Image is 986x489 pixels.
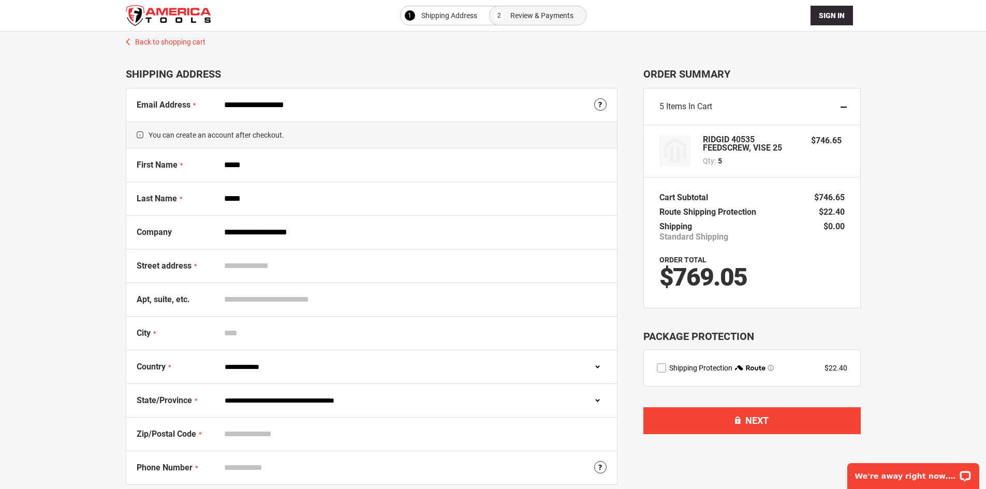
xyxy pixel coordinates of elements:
[811,6,853,25] button: Sign In
[703,136,801,152] strong: RIDGID 40535 FEEDSCREW, VISE 25
[137,294,190,304] span: Apt, suite, etc.
[768,365,774,371] span: Learn more
[718,156,722,166] span: 5
[510,9,573,22] span: Review & Payments
[659,101,664,111] span: 5
[137,395,192,405] span: State/Province
[137,463,193,472] span: Phone Number
[126,5,211,26] img: America Tools
[669,364,732,372] span: Shipping Protection
[659,256,707,264] strong: Order Total
[137,227,172,237] span: Company
[126,122,617,149] span: You can create an account after checkout.
[703,157,714,165] span: Qty
[126,68,617,80] div: Shipping Address
[137,160,178,170] span: First Name
[814,192,845,202] span: $746.65
[137,328,151,338] span: City
[841,456,986,489] iframe: LiveChat chat widget
[659,221,692,231] span: Shipping
[497,9,501,22] span: 2
[137,194,177,203] span: Last Name
[819,11,845,20] span: Sign In
[666,101,712,111] span: Items in Cart
[643,329,861,344] div: Package Protection
[137,429,196,439] span: Zip/Postal Code
[659,205,761,219] th: Route Shipping Protection
[137,362,166,372] span: Country
[659,232,728,242] span: Standard Shipping
[819,207,845,217] span: $22.40
[421,9,477,22] span: Shipping Address
[643,68,861,80] span: Order Summary
[823,221,845,231] span: $0.00
[659,190,713,205] th: Cart Subtotal
[115,32,871,47] a: Back to shopping cart
[643,407,861,434] button: Next
[825,363,847,373] div: $22.40
[137,100,190,110] span: Email Address
[657,363,847,373] div: route shipping protection selector element
[137,261,192,271] span: Street address
[659,262,747,292] span: $769.05
[811,136,842,145] span: $746.65
[659,136,690,167] img: RIDGID 40535 FEEDSCREW, VISE 25
[126,5,211,26] a: store logo
[745,415,769,426] span: Next
[408,9,411,22] span: 1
